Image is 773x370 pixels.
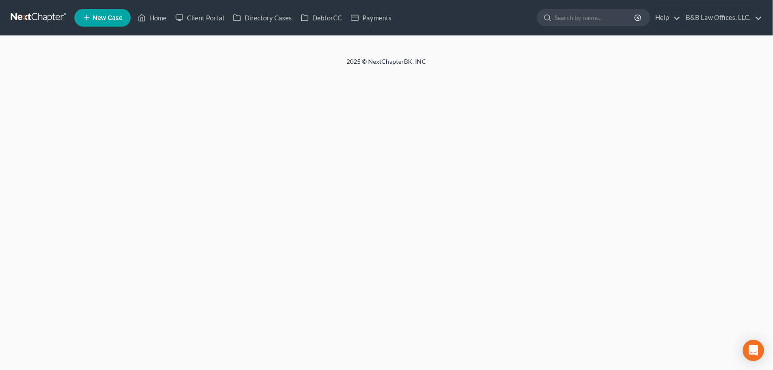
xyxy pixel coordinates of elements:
a: B&B Law Offices, LLC. [681,10,762,26]
a: Help [651,10,680,26]
a: Home [133,10,171,26]
div: 2025 © NextChapterBK, INC [134,57,639,73]
input: Search by name... [555,9,636,26]
a: Directory Cases [229,10,296,26]
a: DebtorCC [296,10,346,26]
a: Payments [346,10,396,26]
a: Client Portal [171,10,229,26]
div: Open Intercom Messenger [743,340,764,361]
span: New Case [93,15,122,21]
